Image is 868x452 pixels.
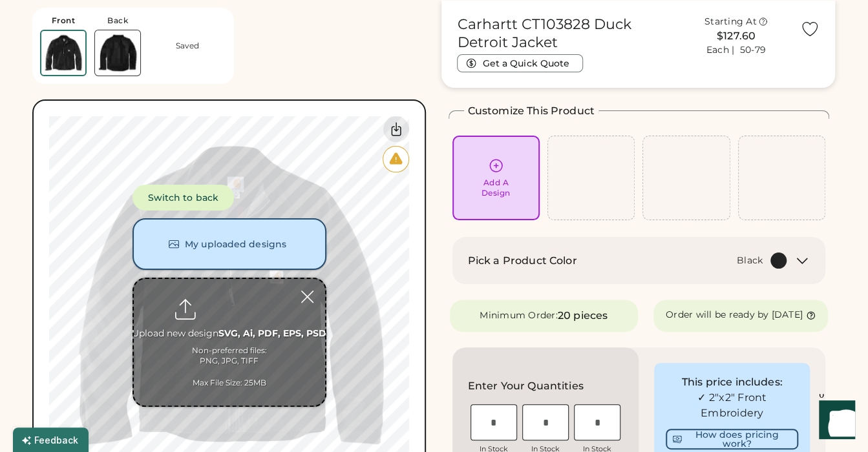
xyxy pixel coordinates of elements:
div: Back [107,15,128,26]
h1: Carhartt CT103828 Duck Detroit Jacket [457,15,672,52]
div: ✓ 2"x2" Front Embroidery [666,390,798,421]
img: Carhartt CT103828 Black Back Thumbnail [95,30,140,76]
div: Each | 50-79 [706,44,766,57]
div: Black [737,254,763,267]
div: Download Front Mockup [383,116,409,142]
div: Add A Design [482,178,511,198]
div: 20 pieces [558,308,608,324]
div: Upload new design [132,327,326,340]
div: Saved [176,41,199,51]
div: This price includes: [666,375,798,390]
div: Order will be ready by [666,309,769,322]
button: Switch to back [132,185,234,211]
h2: Pick a Product Color [468,253,577,269]
iframe: Front Chat [807,394,862,449]
button: My uploaded designs [132,218,326,270]
button: Get a Quick Quote [457,54,583,72]
div: $127.60 [679,28,792,44]
h2: Enter Your Quantities [468,378,584,394]
div: Front [52,15,76,26]
h2: Customize This Product [468,103,595,119]
div: [DATE] [771,309,803,322]
img: Carhartt CT103828 Black Front Thumbnail [41,31,85,75]
div: Minimum Order: [480,309,558,322]
button: How does pricing work? [666,429,798,449]
strong: SVG, Ai, PDF, EPS, PSD [218,327,326,339]
div: Starting At [704,15,757,28]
